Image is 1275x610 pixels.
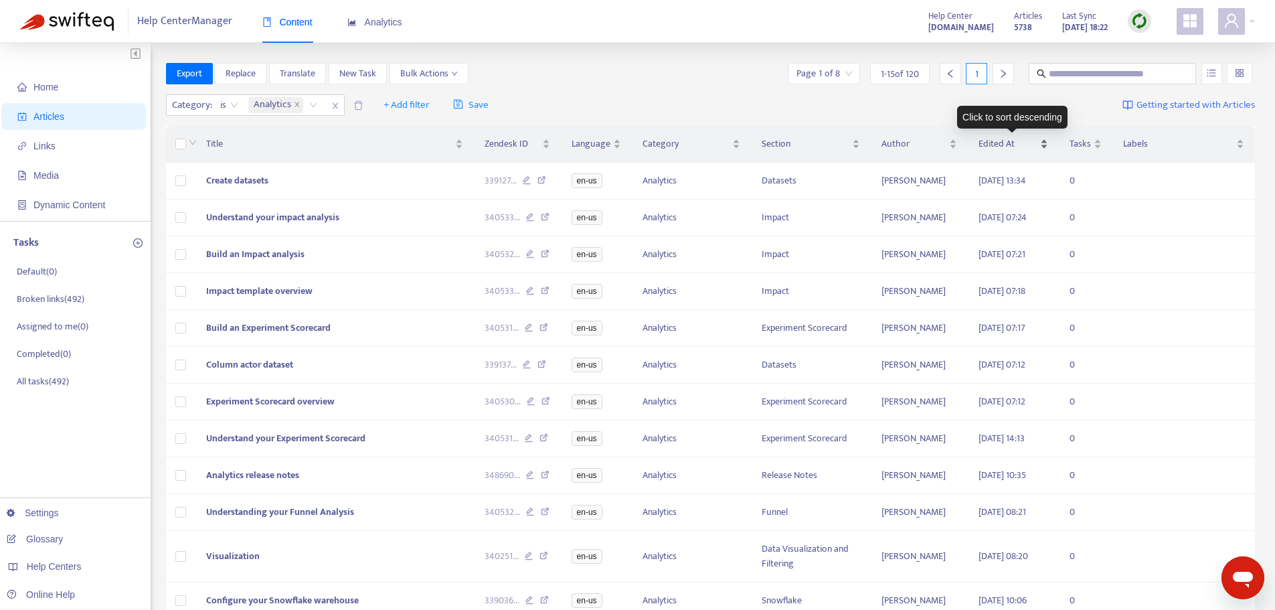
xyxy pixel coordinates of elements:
td: Analytics [632,200,751,236]
td: [PERSON_NAME] [871,236,968,273]
button: Translate [269,63,326,84]
span: [DATE] 14:13 [979,431,1025,446]
span: Analytics release notes [206,467,299,483]
span: account-book [17,112,27,121]
img: sync.dc5367851b00ba804db3.png [1131,13,1148,29]
td: [PERSON_NAME] [871,494,968,531]
span: Column actor dataset [206,357,293,372]
span: [DATE] 07:21 [979,246,1025,262]
span: Labels [1123,137,1234,151]
span: Build an Impact analysis [206,246,305,262]
span: en-us [572,505,602,520]
span: Bulk Actions [400,66,458,81]
span: link [17,141,27,151]
span: area-chart [347,17,357,27]
td: Release Notes [751,457,871,494]
span: en-us [572,173,602,188]
td: [PERSON_NAME] [871,384,968,421]
p: Default ( 0 ) [17,264,57,279]
td: 0 [1059,494,1112,531]
span: en-us [572,210,602,225]
span: 340251 ... [485,549,519,564]
span: Export [177,66,202,81]
span: down [451,70,458,77]
span: [DATE] 08:21 [979,504,1026,520]
span: Section [762,137,849,151]
td: 0 [1059,310,1112,347]
span: Configure your Snowflake warehouse [206,593,359,608]
span: Understand your impact analysis [206,210,339,225]
span: Experiment Scorecard overview [206,394,335,409]
td: [PERSON_NAME] [871,531,968,583]
span: Help Center [928,9,972,23]
div: Click to sort descending [957,106,1068,129]
td: 0 [1059,273,1112,310]
a: Getting started with Articles [1122,94,1255,116]
td: 0 [1059,531,1112,583]
span: left [946,69,955,78]
td: Datasets [751,163,871,200]
span: close [327,98,344,114]
span: [DATE] 07:12 [979,357,1025,372]
a: Online Help [7,589,75,600]
a: [DOMAIN_NAME] [928,19,994,35]
td: Analytics [632,494,751,531]
span: Links [33,141,56,151]
td: 0 [1059,421,1112,457]
td: Impact [751,236,871,273]
div: 1 [966,63,987,84]
span: 340531 ... [485,431,519,446]
span: [DATE] 10:35 [979,467,1026,483]
p: Tasks [13,235,39,251]
td: 0 [1059,384,1112,421]
td: Impact [751,273,871,310]
span: Media [33,170,59,181]
td: Analytics [632,421,751,457]
td: Experiment Scorecard [751,310,871,347]
span: 340530 ... [485,394,521,409]
span: container [17,200,27,210]
span: Edited At [979,137,1037,151]
td: Analytics [632,384,751,421]
span: Analytics [347,17,402,27]
span: unordered-list [1207,68,1216,78]
td: Analytics [632,347,751,384]
button: Bulk Actionsdown [390,63,469,84]
span: en-us [572,247,602,262]
strong: [DATE] 18:22 [1062,20,1108,35]
span: Dynamic Content [33,200,105,210]
span: Analytics [254,97,291,113]
td: Experiment Scorecard [751,384,871,421]
td: 0 [1059,347,1112,384]
td: [PERSON_NAME] [871,347,968,384]
th: Labels [1112,126,1255,163]
td: Analytics [632,310,751,347]
span: Analytics [248,97,303,113]
td: Analytics [632,531,751,583]
td: [PERSON_NAME] [871,310,968,347]
span: home [17,82,27,92]
span: Impact template overview [206,283,313,299]
button: unordered-list [1201,63,1222,84]
td: Impact [751,200,871,236]
td: 0 [1059,163,1112,200]
th: Title [195,126,474,163]
span: right [999,69,1008,78]
span: 339137 ... [485,358,517,372]
span: save [453,99,463,109]
td: [PERSON_NAME] [871,163,968,200]
span: [DATE] 10:06 [979,593,1027,608]
iframe: Button to launch messaging window [1221,556,1264,599]
span: Help Centers [27,561,82,572]
span: 339036 ... [485,593,519,608]
p: All tasks ( 492 ) [17,374,69,388]
span: en-us [572,468,602,483]
button: Export [166,63,213,84]
span: file-image [17,171,27,180]
td: [PERSON_NAME] [871,273,968,310]
span: Save [453,97,489,113]
span: user [1223,13,1240,29]
td: 0 [1059,457,1112,494]
span: book [262,17,272,27]
span: [DATE] 07:18 [979,283,1025,299]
